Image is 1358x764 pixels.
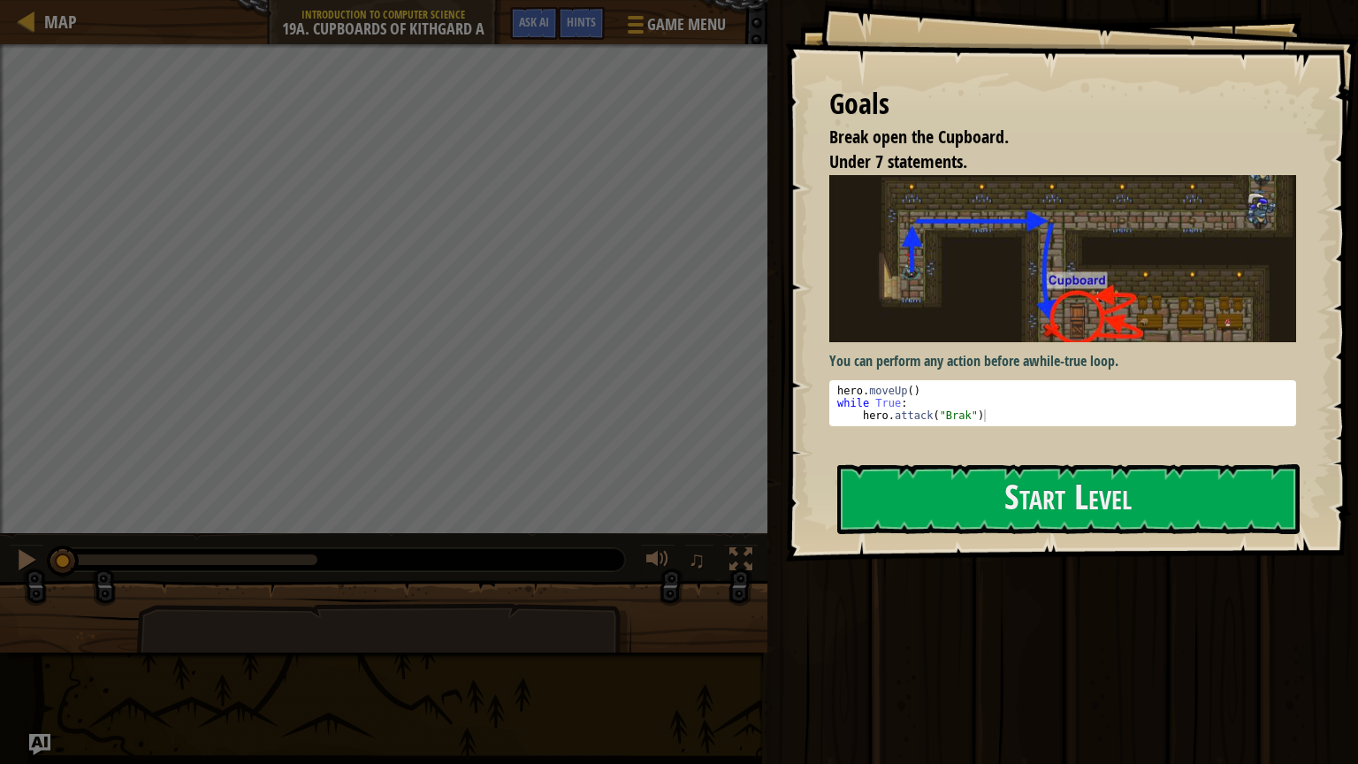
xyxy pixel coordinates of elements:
button: Adjust volume [640,544,675,580]
button: Start Level [837,464,1300,534]
a: Map [35,10,77,34]
p: You can perform any action before a . [829,351,1296,371]
div: Goals [829,84,1296,125]
button: Game Menu [614,7,736,49]
button: Toggle fullscreen [723,544,759,580]
button: Ask AI [510,7,558,40]
span: Game Menu [647,13,726,36]
span: Map [44,10,77,34]
strong: while-true loop [1029,351,1115,371]
span: Under 7 statements. [829,149,967,173]
button: Ask AI [29,734,50,755]
li: Break open the Cupboard. [807,125,1292,150]
span: Hints [567,13,596,30]
button: Ctrl + P: Pause [9,544,44,580]
span: Break open the Cupboard. [829,125,1009,149]
span: Ask AI [519,13,549,30]
img: Cupboards of kithgard [829,175,1296,342]
li: Under 7 statements. [807,149,1292,175]
span: ♫ [688,546,706,573]
button: ♫ [684,544,714,580]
